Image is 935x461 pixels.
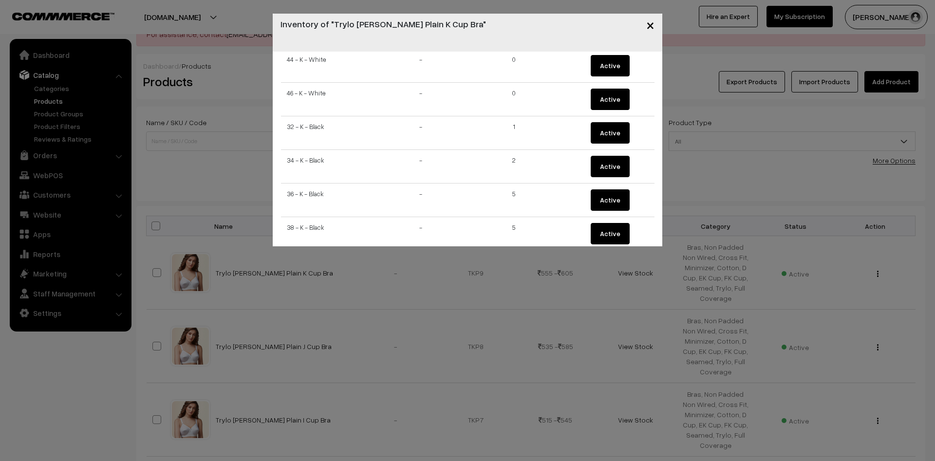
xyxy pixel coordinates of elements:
[281,217,374,251] td: 38 - K - Black
[591,55,630,76] button: Active
[374,49,467,83] td: -
[591,223,630,244] button: Active
[281,116,374,150] td: 32 - K - Black
[374,184,467,217] td: -
[374,150,467,184] td: -
[281,49,374,83] td: 44 - K - White
[374,83,467,116] td: -
[374,116,467,150] td: -
[281,83,374,116] td: 46 - K - White
[591,189,630,211] button: Active
[646,16,654,34] span: ×
[467,184,561,217] td: 5
[374,217,467,251] td: -
[467,150,561,184] td: 2
[467,49,561,83] td: 0
[281,184,374,217] td: 36 - K - Black
[280,18,486,31] h4: Inventory of "Trylo [PERSON_NAME] Plain K Cup Bra"
[591,156,630,177] button: Active
[638,10,662,40] button: Close
[467,83,561,116] td: 0
[467,217,561,251] td: 5
[591,89,630,110] button: Active
[591,122,630,144] button: Active
[467,116,561,150] td: 1
[281,150,374,184] td: 34 - K - Black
